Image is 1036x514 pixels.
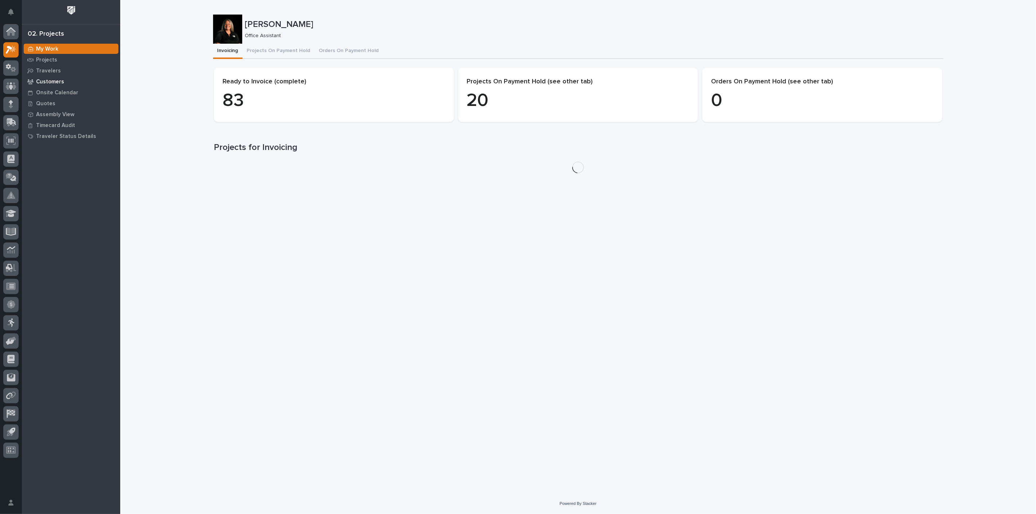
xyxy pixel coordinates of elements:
a: Traveler Status Details [22,131,120,142]
p: Projects On Payment Hold (see other tab) [467,78,690,86]
p: Orders On Payment Hold (see other tab) [711,78,934,86]
a: Quotes [22,98,120,109]
p: 83 [223,90,445,112]
p: My Work [36,46,58,52]
p: Onsite Calendar [36,90,78,96]
a: Timecard Audit [22,120,120,131]
a: My Work [22,43,120,54]
a: Travelers [22,65,120,76]
p: Travelers [36,68,61,74]
a: Projects [22,54,120,65]
p: 20 [467,90,690,112]
button: Orders On Payment Hold [315,44,383,59]
p: Assembly View [36,111,74,118]
p: Traveler Status Details [36,133,96,140]
h1: Projects for Invoicing [214,142,942,153]
p: Customers [36,79,64,85]
p: Office Assistant [245,33,938,39]
p: Projects [36,57,57,63]
p: [PERSON_NAME] [245,19,941,30]
button: Invoicing [213,44,243,59]
a: Powered By Stacker [560,501,596,506]
p: Timecard Audit [36,122,75,129]
div: 02. Projects [28,30,64,38]
button: Notifications [3,4,19,20]
a: Customers [22,76,120,87]
p: Ready to Invoice (complete) [223,78,445,86]
a: Onsite Calendar [22,87,120,98]
p: 0 [711,90,934,112]
button: Projects On Payment Hold [243,44,315,59]
div: Notifications [9,9,19,20]
p: Quotes [36,100,55,107]
a: Assembly View [22,109,120,120]
img: Workspace Logo [64,4,78,17]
